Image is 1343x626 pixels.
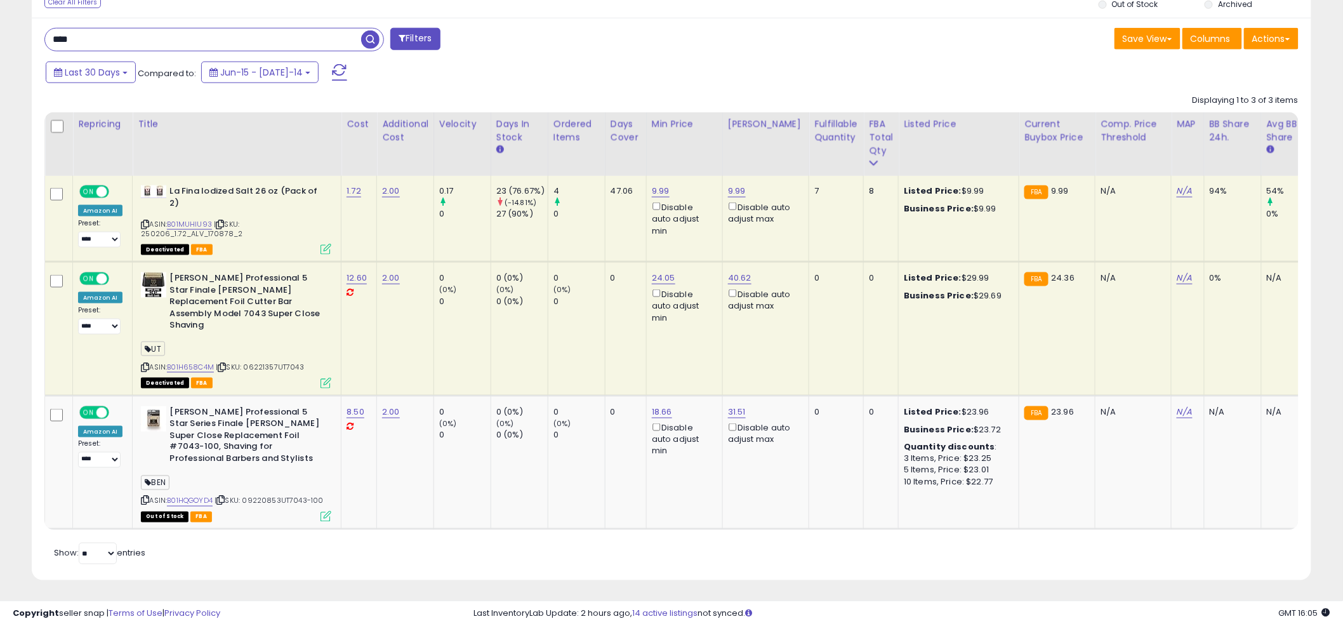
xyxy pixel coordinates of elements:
div: BB Share 24h. [1210,117,1256,144]
button: Columns [1182,28,1242,50]
button: Actions [1244,28,1299,50]
div: N/A [1101,185,1161,197]
div: N/A [1101,406,1161,418]
span: FBA [191,244,213,255]
small: (-14.81%) [505,197,536,208]
div: 0 [439,296,491,307]
div: 27 (90%) [496,208,548,220]
small: (0%) [553,418,571,429]
div: Velocity [439,117,486,131]
a: 2.00 [382,406,400,418]
div: 0 [439,208,491,220]
div: 0 [869,272,889,284]
div: 23 (76.67%) [496,185,548,197]
div: $29.69 [904,290,1009,302]
a: 12.60 [347,272,367,284]
span: OFF [107,274,128,284]
small: (0%) [496,418,514,429]
a: 31.51 [728,406,746,418]
div: MAP [1177,117,1198,131]
div: 0 [439,406,491,418]
span: | SKU: 09220853UT7043-100 [215,496,323,506]
div: Preset: [78,219,122,248]
span: FBA [191,378,213,389]
div: 0 [439,429,491,441]
div: FBA Total Qty [869,117,893,157]
a: 40.62 [728,272,751,284]
small: Days In Stock. [496,144,504,156]
a: 2.00 [382,272,400,284]
div: 4 [553,185,605,197]
span: All listings that are currently out of stock and unavailable for purchase on Amazon [141,512,189,523]
div: Displaying 1 to 3 of 3 items [1193,95,1299,107]
div: 0 [553,406,605,418]
img: 41LlCNrdDRL._SL40_.jpg [141,185,166,198]
div: 0 [611,406,637,418]
div: ASIN: [141,185,331,253]
div: Repricing [78,117,127,131]
img: 41LeQPD9W1L._SL40_.jpg [141,406,166,432]
a: 14 active listings [633,607,698,619]
small: (0%) [496,284,514,295]
div: Cost [347,117,371,131]
small: FBA [1024,406,1048,420]
div: N/A [1267,406,1309,418]
a: B01MUHIU93 [167,219,212,230]
div: seller snap | | [13,608,220,620]
span: FBA [190,512,212,523]
span: All listings that are unavailable for purchase on Amazon for any reason other than out-of-stock [141,244,189,255]
a: N/A [1177,272,1192,284]
div: Last InventoryLab Update: 2 hours ago, not synced. [474,608,1330,620]
span: OFF [107,187,128,197]
b: Listed Price: [904,272,962,284]
button: Last 30 Days [46,62,136,83]
span: OFF [107,407,128,418]
div: Amazon AI [78,426,122,437]
span: | SKU: 250206_1.72_ALV_170878_2 [141,219,242,238]
small: Avg BB Share. [1267,144,1274,156]
div: 0 (0%) [496,429,548,441]
small: FBA [1024,185,1048,199]
div: 0% [1267,208,1318,220]
small: (0%) [439,284,457,295]
div: 0 [553,296,605,307]
a: B01H658C4M [167,362,214,373]
small: FBA [1024,272,1048,286]
div: 0 [553,272,605,284]
span: UT [141,342,164,356]
div: 0 [553,208,605,220]
div: Additional Cost [382,117,428,144]
b: Business Price: [904,290,974,302]
div: $23.96 [904,406,1009,418]
b: Listed Price: [904,406,962,418]
div: Disable auto adjust max [728,421,799,446]
span: ON [81,274,96,284]
div: 7 [814,185,854,197]
b: [PERSON_NAME] Professional 5 Star Finale [PERSON_NAME] Replacement Foil Cutter Bar Assembly Model... [169,272,324,335]
div: 8 [869,185,889,197]
a: Terms of Use [109,607,162,619]
div: Preset: [78,440,122,469]
div: $23.72 [904,424,1009,436]
a: 1.72 [347,185,361,197]
div: 5 Items, Price: $23.01 [904,465,1009,476]
a: 9.99 [728,185,746,197]
span: BEN [141,476,169,490]
div: Disable auto adjust max [728,200,799,225]
div: 3 Items, Price: $23.25 [904,453,1009,465]
div: ASIN: [141,406,331,521]
div: 0 [814,272,854,284]
div: Fulfillable Quantity [814,117,858,144]
a: N/A [1177,406,1192,418]
strong: Copyright [13,607,59,619]
span: 24.36 [1052,272,1075,284]
span: 2025-08-15 16:05 GMT [1279,607,1330,619]
div: 0 (0%) [496,296,548,307]
span: All listings that are unavailable for purchase on Amazon for any reason other than out-of-stock [141,378,189,389]
div: $9.99 [904,185,1009,197]
div: N/A [1267,272,1309,284]
div: Disable auto adjust max [728,287,799,312]
a: 9.99 [652,185,670,197]
div: ASIN: [141,272,331,387]
a: 18.66 [652,406,672,418]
